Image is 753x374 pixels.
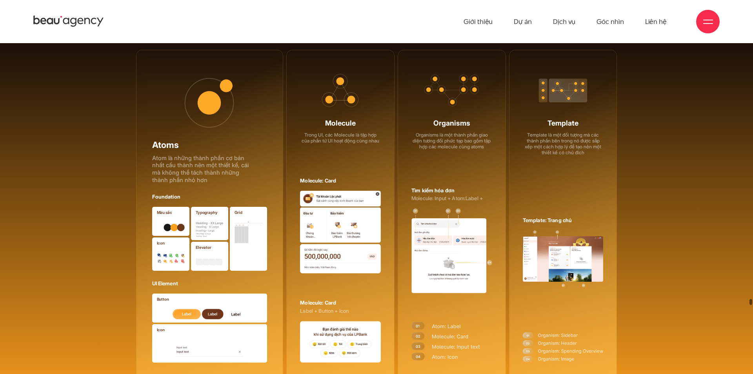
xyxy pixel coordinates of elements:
p: Typography [196,210,224,215]
p: Molecule: Card [300,177,381,185]
p: Foundation [152,193,267,201]
p: Trong UI, các Molecule là tập hợp của phần tử UI hoạt động cùng nhau [300,119,381,144]
p: Atom là những thành phần cơ bản nhất cấu thành nên một thiết kế, cái mà không thể tách thành nhữn... [152,140,256,184]
p: Molecule: Card [300,299,381,315]
p: Grid [235,210,262,215]
span: Molecule [300,119,381,128]
p: Icon [157,241,185,246]
p: Template: Trang chủ [523,216,604,224]
p: Elevator [196,245,224,250]
span: Atoms [152,140,256,151]
p: Tìm kiếm hóa đơn [411,186,492,203]
span: Organisms [411,119,492,128]
p: Màu sắc [157,210,185,215]
p: UI Element [152,279,267,288]
p: Template là một đối tượng mà các thành phần bên trong nó được sắp xếp một cách hợp lý để tạo nên ... [523,119,604,155]
p: Organisms là một thành phần giao diện tương đối phức tạp bao gồm tập hợp các molecule cùng atoms [411,119,492,150]
p: Button [157,297,263,302]
span: Template [523,119,604,128]
small: Label + Button + Icon [300,307,381,315]
small: Molecule: Input + Atom:Label + [411,194,492,203]
p: Icon [157,327,263,332]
